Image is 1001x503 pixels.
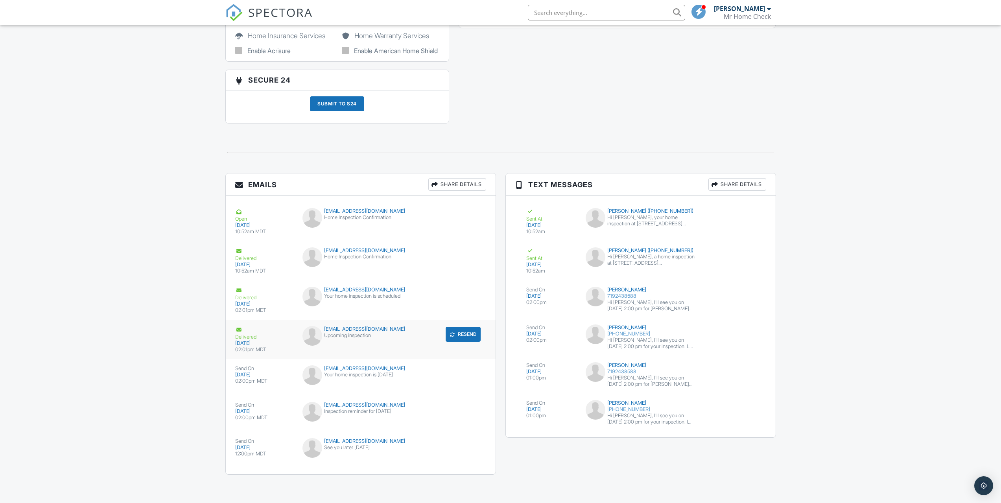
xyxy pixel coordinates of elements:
[302,332,418,339] div: Upcoming inspection
[586,247,695,254] div: [PERSON_NAME] ([PHONE_NUMBER])
[225,11,313,27] a: SPECTORA
[586,287,695,293] div: [PERSON_NAME]
[235,208,293,222] div: Open
[235,247,293,262] div: Delivered
[586,362,695,368] div: [PERSON_NAME]
[235,222,293,228] div: [DATE]
[586,400,605,420] img: default-user-f0147aede5fd5fa78ca7ade42f37bd4542148d508eef1c3d3ea960f66861d68b.jpg
[526,228,577,235] div: 10:52am
[586,400,695,406] div: [PERSON_NAME]
[586,208,605,228] img: default-user-f0147aede5fd5fa78ca7ade42f37bd4542148d508eef1c3d3ea960f66861d68b.jpg
[446,327,481,342] button: Resend
[526,368,577,375] div: [DATE]
[526,268,577,274] div: 10:52am
[235,287,293,301] div: Delivered
[528,5,685,20] input: Search everything...
[235,444,293,451] div: [DATE]
[302,402,418,408] div: [EMAIL_ADDRESS][DOMAIN_NAME]
[586,293,695,299] div: 7192438588
[235,402,293,408] div: Send On
[526,362,577,368] div: Send On
[607,413,695,425] div: Hi [PERSON_NAME], I'll see you on [DATE] 2:00 pm for your inspection. I look forward to it! - [PE...
[235,372,293,378] div: [DATE]
[586,247,605,267] img: default-user-f0147aede5fd5fa78ca7ade42f37bd4542148d508eef1c3d3ea960f66861d68b.jpg
[302,444,418,451] div: See you later [DATE]
[526,208,577,222] div: Sent At
[235,451,293,457] div: 12:00pm MDT
[342,32,439,40] h5: Home Warranty Services
[428,178,486,191] div: Share Details
[526,375,577,381] div: 01:00pm
[714,5,765,13] div: [PERSON_NAME]
[302,247,418,254] div: [EMAIL_ADDRESS][DOMAIN_NAME]
[302,326,322,346] img: default-user-f0147aede5fd5fa78ca7ade42f37bd4542148d508eef1c3d3ea960f66861d68b.jpg
[302,326,418,332] div: [EMAIL_ADDRESS][DOMAIN_NAME]
[526,293,577,299] div: [DATE]
[235,365,293,372] div: Send On
[506,173,776,196] h3: Text Messages
[235,415,293,421] div: 02:00pm MDT
[586,324,605,344] img: default-user-f0147aede5fd5fa78ca7ade42f37bd4542148d508eef1c3d3ea960f66861d68b.jpg
[586,287,605,306] img: default-user-f0147aede5fd5fa78ca7ade42f37bd4542148d508eef1c3d3ea960f66861d68b.jpg
[302,254,418,260] div: Home Inspection Confirmation
[226,70,449,90] h3: Secure 24
[526,406,577,413] div: [DATE]
[586,362,605,382] img: default-user-f0147aede5fd5fa78ca7ade42f37bd4542148d508eef1c3d3ea960f66861d68b.jpg
[515,241,766,280] a: Sent At [DATE] 10:52am [PERSON_NAME] ([PHONE_NUMBER]) Hi [PERSON_NAME], a home inspection at [STR...
[225,4,243,21] img: The Best Home Inspection Software - Spectora
[226,320,496,359] a: Delivered [DATE] 02:01pm MDT [EMAIL_ADDRESS][DOMAIN_NAME] Upcoming inspection Resend
[586,368,695,375] div: 7192438588
[302,287,418,293] div: [EMAIL_ADDRESS][DOMAIN_NAME]
[607,375,695,387] div: Hi [PERSON_NAME], I'll see you on [DATE] 2:00 pm for [PERSON_NAME] inspection. I look forward to ...
[607,337,695,350] div: Hi [PERSON_NAME], I'll see you on [DATE] 2:00 pm for your inspection. Let me know if you have any...
[235,438,293,444] div: Send On
[235,346,293,353] div: 02:01pm MDT
[607,299,695,312] div: Hi [PERSON_NAME], I'll see you on [DATE] 2:00 pm for [PERSON_NAME] inspection at [STREET_ADDRESS]...
[526,324,577,331] div: Send On
[235,268,293,274] div: 10:52am MDT
[302,293,418,299] div: Your home inspection is scheduled
[235,408,293,415] div: [DATE]
[302,438,418,444] div: [EMAIL_ADDRESS][DOMAIN_NAME]
[526,299,577,306] div: 02:00pm
[302,247,322,267] img: default-user-f0147aede5fd5fa78ca7ade42f37bd4542148d508eef1c3d3ea960f66861d68b.jpg
[235,378,293,384] div: 02:00pm MDT
[302,287,322,306] img: default-user-f0147aede5fd5fa78ca7ade42f37bd4542148d508eef1c3d3ea960f66861d68b.jpg
[586,331,695,337] div: [PHONE_NUMBER]
[302,208,418,214] div: [EMAIL_ADDRESS][DOMAIN_NAME]
[235,262,293,268] div: [DATE]
[586,324,695,331] div: [PERSON_NAME]
[302,372,418,378] div: Your home inspection is [DATE]
[526,331,577,337] div: [DATE]
[342,46,439,55] label: Enable American Home Shield
[526,262,577,268] div: [DATE]
[235,228,293,235] div: 10:52am MDT
[708,178,766,191] div: Share Details
[310,96,364,111] div: Submit to S24
[302,365,418,372] div: [EMAIL_ADDRESS][DOMAIN_NAME]
[235,326,293,340] div: Delivered
[586,208,695,214] div: [PERSON_NAME] ([PHONE_NUMBER])
[226,202,496,241] a: Open [DATE] 10:52am MDT [EMAIL_ADDRESS][DOMAIN_NAME] Home Inspection Confirmation
[302,408,418,415] div: Inspection reminder for [DATE]
[586,406,695,413] div: [PHONE_NUMBER]
[302,214,418,221] div: Home Inspection Confirmation
[302,365,322,385] img: default-user-f0147aede5fd5fa78ca7ade42f37bd4542148d508eef1c3d3ea960f66861d68b.jpg
[235,32,333,40] h5: Home Insurance Services
[526,247,577,262] div: Sent At
[310,96,364,117] a: Submit to S24
[974,476,993,495] div: Open Intercom Messenger
[607,254,695,266] div: Hi [PERSON_NAME], a home inspection at [STREET_ADDRESS][PERSON_NAME][US_STATE] is scheduled for y...
[302,402,322,422] img: default-user-f0147aede5fd5fa78ca7ade42f37bd4542148d508eef1c3d3ea960f66861d68b.jpg
[526,222,577,228] div: [DATE]
[235,307,293,313] div: 02:01pm MDT
[526,337,577,343] div: 02:00pm
[724,13,771,20] div: Mr Home Check
[235,340,293,346] div: [DATE]
[226,241,496,280] a: Delivered [DATE] 10:52am MDT [EMAIL_ADDRESS][DOMAIN_NAME] Home Inspection Confirmation
[235,301,293,307] div: [DATE]
[302,208,322,228] img: default-user-f0147aede5fd5fa78ca7ade42f37bd4542148d508eef1c3d3ea960f66861d68b.jpg
[526,413,577,419] div: 01:00pm
[515,202,766,241] a: Sent At [DATE] 10:52am [PERSON_NAME] ([PHONE_NUMBER]) Hi [PERSON_NAME], your home inspection at [...
[235,46,333,55] label: Enable Acrisure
